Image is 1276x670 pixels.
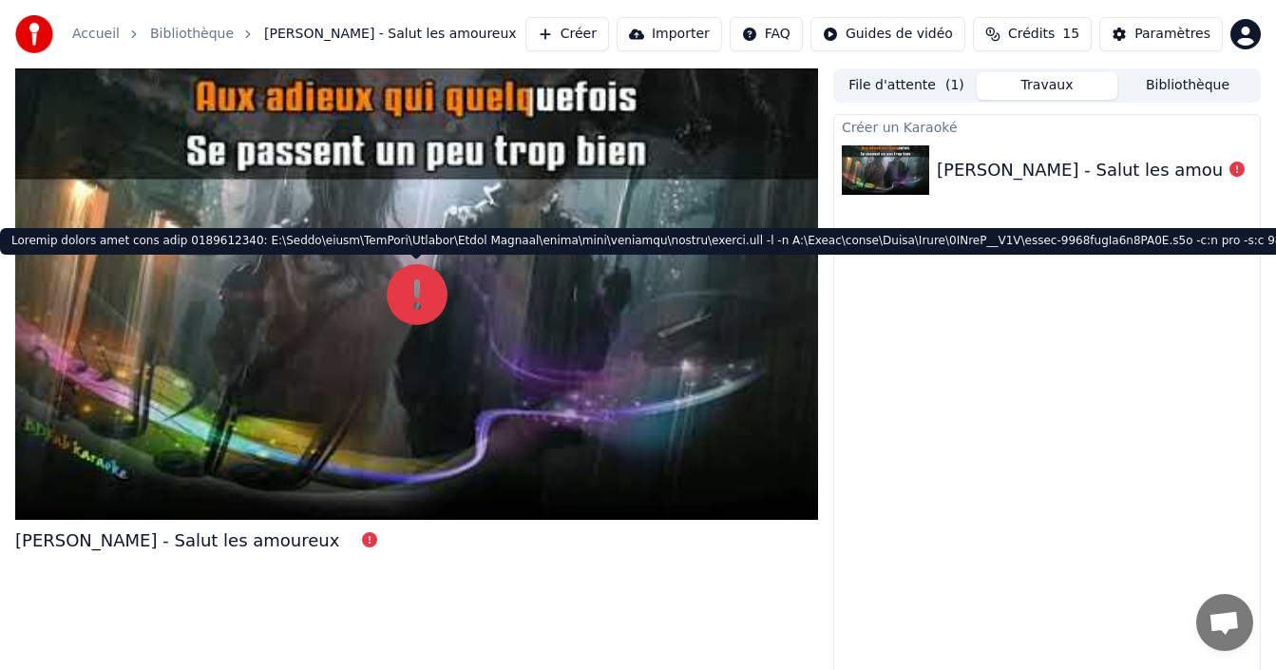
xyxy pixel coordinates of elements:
button: Importer [617,17,722,51]
button: File d'attente [836,72,977,100]
button: Bibliothèque [1117,72,1258,100]
a: Accueil [72,25,120,44]
button: Créer [525,17,609,51]
button: Travaux [977,72,1117,100]
button: Guides de vidéo [810,17,965,51]
div: [PERSON_NAME] - Salut les amoureux [937,157,1261,183]
button: FAQ [730,17,803,51]
button: Crédits15 [973,17,1092,51]
span: 15 [1062,25,1079,44]
button: Paramètres [1099,17,1223,51]
div: [PERSON_NAME] - Salut les amoureux [15,527,339,554]
div: Paramètres [1134,25,1210,44]
a: Bibliothèque [150,25,234,44]
span: ( 1 ) [945,76,964,95]
nav: breadcrumb [72,25,517,44]
div: Créer un Karaoké [834,115,1260,138]
a: Ouvrir le chat [1196,594,1253,651]
span: [PERSON_NAME] - Salut les amoureux [264,25,517,44]
span: Crédits [1008,25,1055,44]
img: youka [15,15,53,53]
